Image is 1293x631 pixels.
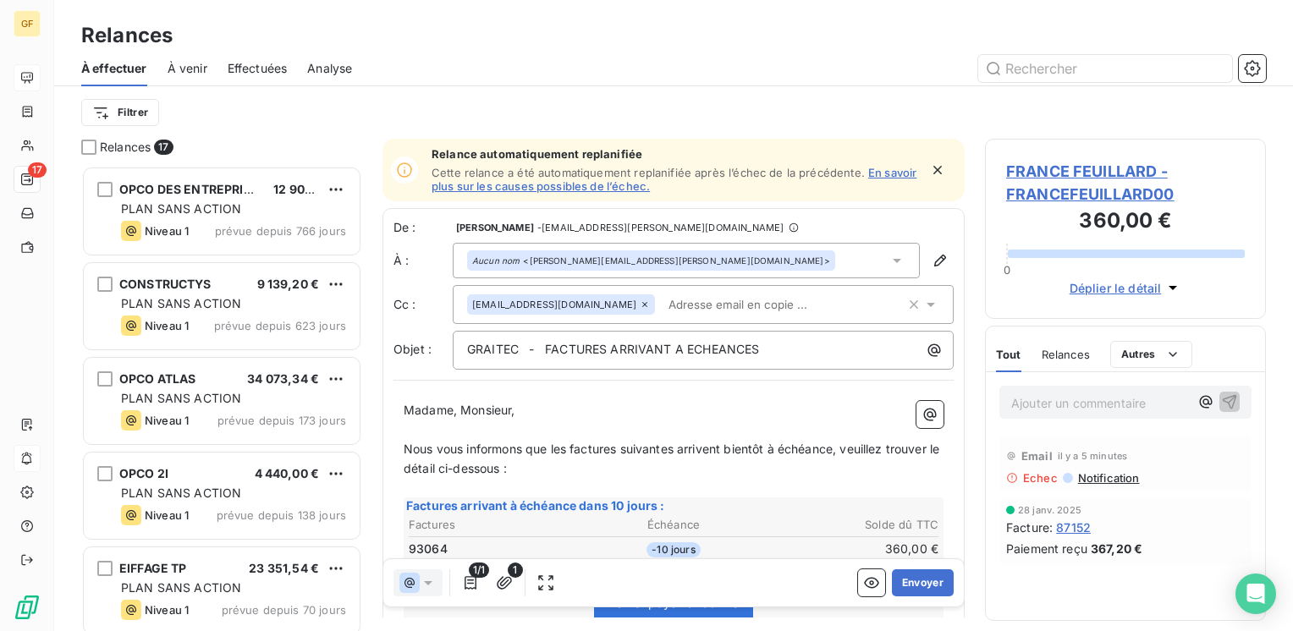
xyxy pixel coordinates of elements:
[28,162,47,178] span: 17
[145,224,189,238] span: Niveau 1
[119,277,212,291] span: CONSTRUCTYS
[119,371,196,386] span: OPCO ATLAS
[508,562,523,578] span: 1
[404,403,515,417] span: Madame, Monsieur,
[81,60,147,77] span: À effectuer
[662,292,857,317] input: Adresse email en copie ...
[393,296,453,313] label: Cc :
[393,342,432,356] span: Objet :
[469,562,489,578] span: 1/1
[214,319,346,332] span: prévue depuis 623 jours
[1110,341,1192,368] button: Autres
[472,255,520,266] em: Aucun nom
[14,10,41,37] div: GF
[472,255,830,266] div: <[PERSON_NAME][EMAIL_ADDRESS][PERSON_NAME][DOMAIN_NAME]>
[145,414,189,427] span: Niveau 1
[996,348,1021,361] span: Tout
[121,201,241,216] span: PLAN SANS ACTION
[217,414,346,427] span: prévue depuis 173 jours
[222,603,346,617] span: prévue depuis 70 jours
[408,516,584,534] th: Factures
[404,442,943,475] span: Nous vous informons que les factures suivantes arrivent bientôt à échéance, veuillez trouver le d...
[432,166,865,179] span: Cette relance a été automatiquement replanifiée après l’échec de la précédente.
[467,342,759,356] span: GRAITEC - FACTURES ARRIVANT A ECHEANCES
[472,299,636,310] span: [EMAIL_ADDRESS][DOMAIN_NAME]
[121,296,241,310] span: PLAN SANS ACTION
[763,516,939,534] th: Solde dû TTC
[432,166,916,193] a: En savoir plus sur les causes possibles de l’échec.
[81,99,159,126] button: Filtrer
[1006,540,1087,557] span: Paiement reçu
[1056,519,1091,536] span: 87152
[255,466,320,480] span: 4 440,00 €
[1021,449,1053,463] span: Email
[1235,573,1276,614] div: Open Intercom Messenger
[217,508,346,522] span: prévue depuis 138 jours
[1006,160,1245,206] span: FRANCE FEUILLARD - FRANCEFEUILLARD00
[978,55,1232,82] input: Rechercher
[456,222,534,233] span: [PERSON_NAME]
[586,516,762,534] th: Échéance
[247,371,319,386] span: 34 073,34 €
[763,540,939,558] td: 360,00 €
[121,391,241,405] span: PLAN SANS ACTION
[215,224,346,238] span: prévue depuis 766 jours
[154,140,173,155] span: 17
[1006,519,1053,536] span: Facture :
[307,60,352,77] span: Analyse
[100,139,151,156] span: Relances
[1018,505,1081,515] span: 28 janv. 2025
[119,182,324,196] span: OPCO DES ENTREPRISES DE PROXI
[81,20,173,51] h3: Relances
[1058,451,1127,461] span: il y a 5 minutes
[145,603,189,617] span: Niveau 1
[81,166,362,631] div: grid
[432,147,919,161] span: Relance automatiquement replanifiée
[257,277,320,291] span: 9 139,20 €
[273,182,340,196] span: 12 902,14 €
[646,542,700,557] span: -10 jours
[1076,471,1140,485] span: Notification
[119,466,168,480] span: OPCO 2I
[1004,263,1010,277] span: 0
[145,319,189,332] span: Niveau 1
[1006,206,1245,239] h3: 360,00 €
[406,498,665,513] span: Factures arrivant à échéance dans 10 jours :
[121,486,241,500] span: PLAN SANS ACTION
[1023,471,1058,485] span: Echec
[1042,348,1090,361] span: Relances
[1091,540,1142,557] span: 367,20 €
[1070,279,1162,297] span: Déplier le détail
[121,580,241,595] span: PLAN SANS ACTION
[393,219,453,236] span: De :
[1065,278,1187,298] button: Déplier le détail
[14,594,41,621] img: Logo LeanPay
[228,60,288,77] span: Effectuées
[119,561,187,575] span: EIFFAGE TP
[892,569,954,596] button: Envoyer
[409,540,448,557] span: 93064
[537,222,784,233] span: - [EMAIL_ADDRESS][PERSON_NAME][DOMAIN_NAME]
[249,561,319,575] span: 23 351,54 €
[393,252,453,269] label: À :
[145,508,189,522] span: Niveau 1
[168,60,207,77] span: À venir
